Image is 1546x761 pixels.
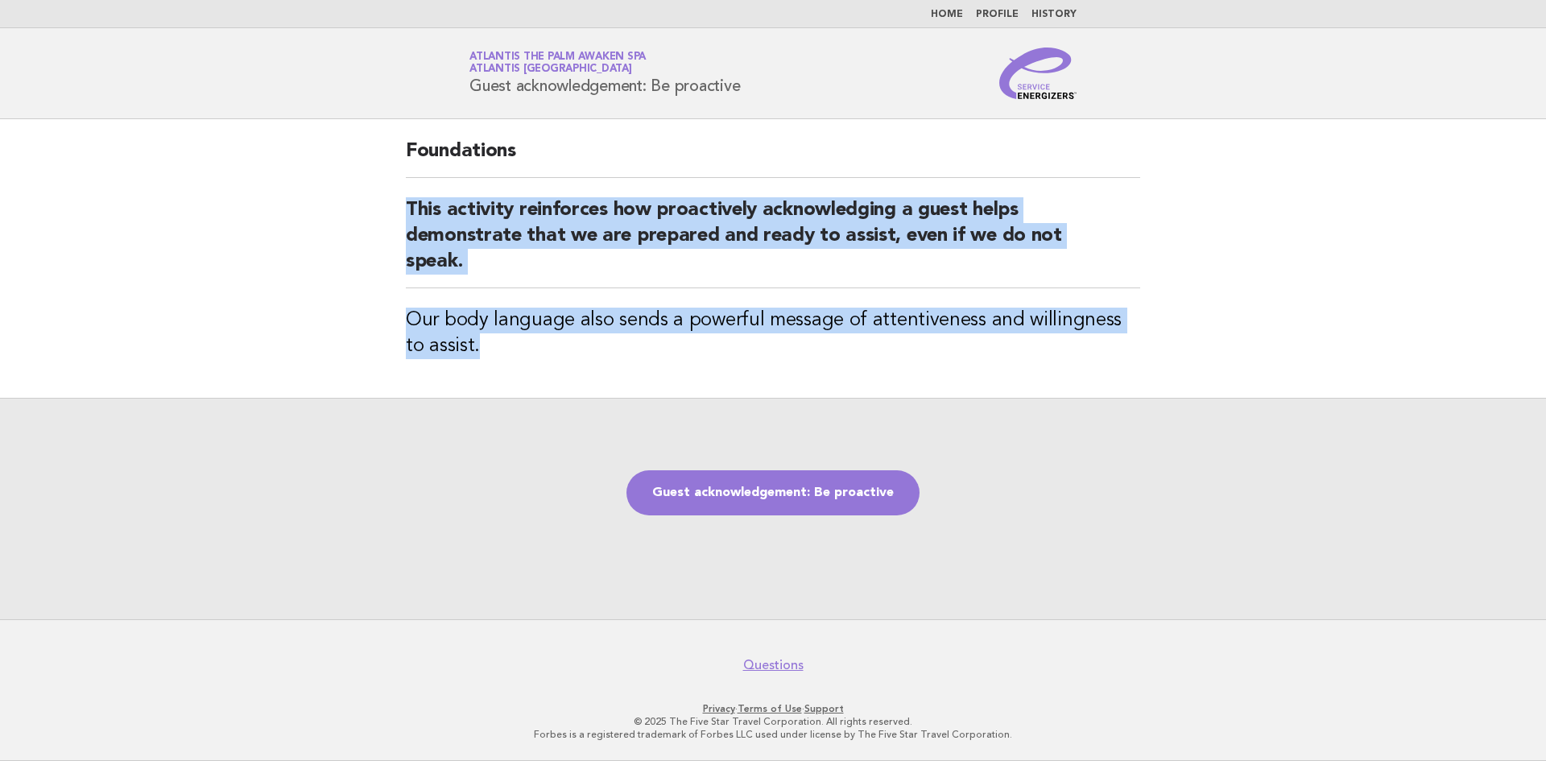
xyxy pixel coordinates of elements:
p: © 2025 The Five Star Travel Corporation. All rights reserved. [280,715,1266,728]
a: Terms of Use [738,703,802,714]
img: Service Energizers [999,48,1077,99]
a: Privacy [703,703,735,714]
a: Guest acknowledgement: Be proactive [626,470,920,515]
h3: Our body language also sends a powerful message of attentiveness and willingness to assist. [406,308,1140,359]
a: Questions [743,657,804,673]
h1: Guest acknowledgement: Be proactive [469,52,740,94]
a: Profile [976,10,1019,19]
p: Forbes is a registered trademark of Forbes LLC used under license by The Five Star Travel Corpora... [280,728,1266,741]
a: Atlantis The Palm Awaken SpaAtlantis [GEOGRAPHIC_DATA] [469,52,646,74]
p: · · [280,702,1266,715]
a: History [1031,10,1077,19]
a: Support [804,703,844,714]
h2: This activity reinforces how proactively acknowledging a guest helps demonstrate that we are prep... [406,197,1140,288]
span: Atlantis [GEOGRAPHIC_DATA] [469,64,632,75]
h2: Foundations [406,139,1140,178]
a: Home [931,10,963,19]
